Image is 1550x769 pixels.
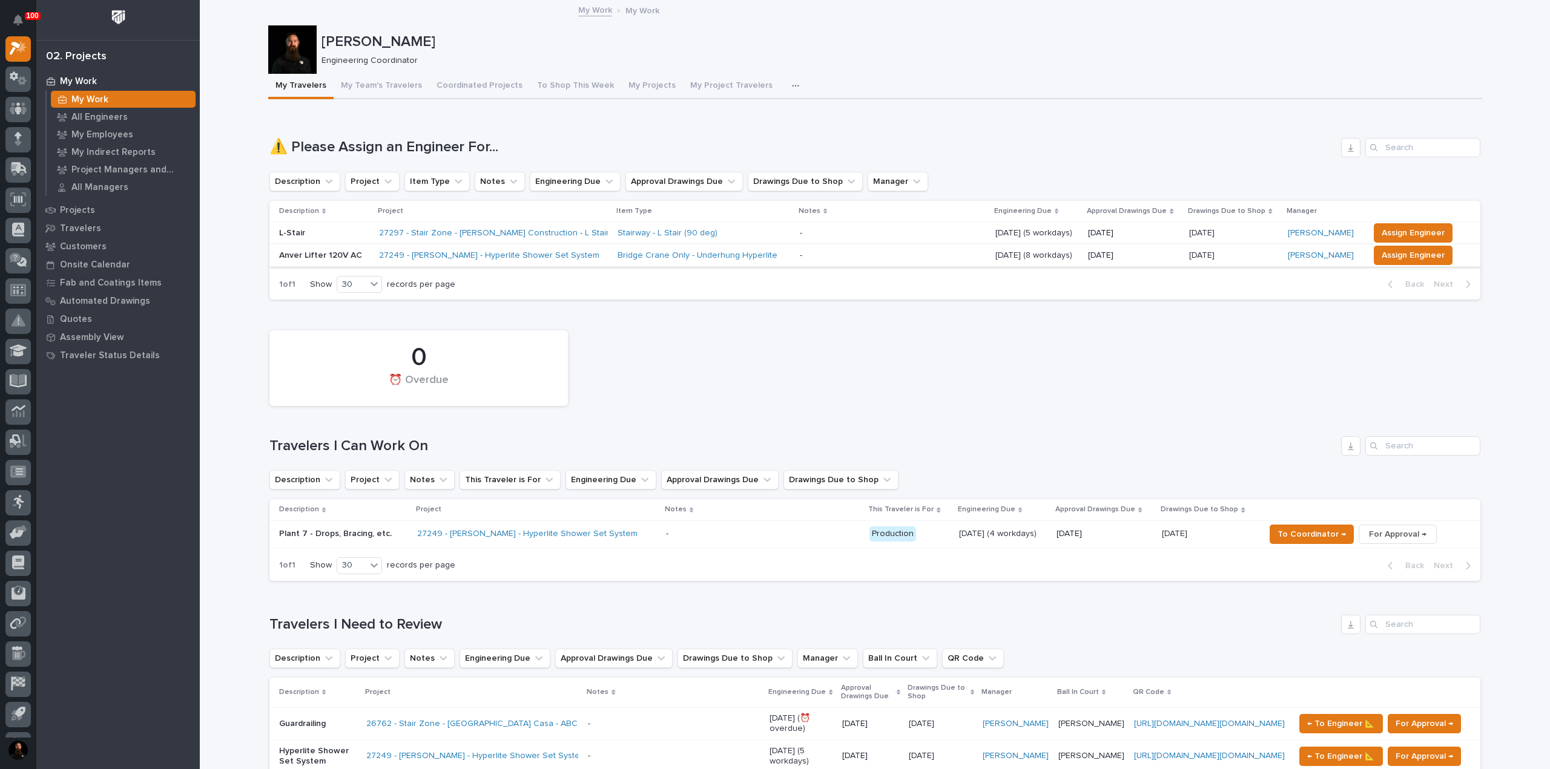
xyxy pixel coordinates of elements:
p: [DATE] (⏰ overdue) [770,713,833,734]
span: ← To Engineer 📐 [1307,716,1375,731]
button: For Approval → [1388,747,1461,766]
p: Drawings Due to Shop [1161,503,1238,516]
p: Drawings Due to Shop [1188,205,1265,218]
a: 26762 - Stair Zone - [GEOGRAPHIC_DATA] Casa - ABC Supply Office [366,719,632,729]
p: [PERSON_NAME] [1058,719,1124,729]
a: My Work [36,72,200,90]
p: [DATE] [1189,248,1217,261]
button: My Projects [621,74,683,99]
p: Fab and Coatings Items [60,278,162,289]
button: Engineering Due [530,172,621,191]
p: Show [310,280,332,290]
button: This Traveler is For [460,470,561,489]
button: Back [1378,560,1429,571]
a: My Work [578,2,612,16]
div: 02. Projects [46,50,107,64]
p: Notes [665,503,687,516]
p: [DATE] [1162,526,1190,539]
p: Approval Drawings Due [1055,503,1135,516]
button: Next [1429,560,1480,571]
p: Automated Drawings [60,296,150,307]
span: Assign Engineer [1382,226,1445,240]
button: Project [345,470,400,489]
button: Coordinated Projects [429,74,530,99]
p: Travelers [60,223,101,234]
p: Description [279,205,319,218]
div: 30 [337,278,366,291]
tr: Plant 7 - Drops, Bracing, etc.27249 - [PERSON_NAME] - Hyperlite Shower Set System - Production[DA... [269,520,1480,548]
button: users-avatar [5,738,31,763]
p: [DATE] (4 workdays) [959,529,1047,539]
div: Production [869,526,916,542]
button: Drawings Due to Shop [783,470,899,489]
button: Project [345,172,400,191]
p: [DATE] [1088,250,1179,261]
a: Traveler Status Details [36,346,200,364]
span: Next [1434,279,1460,290]
p: Engineering Due [994,205,1052,218]
p: My Work [60,76,97,87]
p: Engineering Due [958,503,1015,516]
button: Assign Engineer [1374,223,1453,243]
p: Description [279,503,319,516]
span: Back [1398,279,1424,290]
p: records per page [387,560,455,571]
p: My Work [625,3,659,16]
p: Item Type [616,205,652,218]
p: [DATE] [1057,529,1152,539]
a: My Employees [47,126,200,143]
a: [URL][DOMAIN_NAME][DOMAIN_NAME] [1134,751,1285,760]
button: My Travelers [268,74,334,99]
p: Plant 7 - Drops, Bracing, etc. [279,529,407,539]
div: Notifications100 [15,15,31,34]
p: My Employees [71,129,133,140]
a: Travelers [36,219,200,237]
button: QR Code [942,649,1004,668]
h1: Travelers I Can Work On [269,437,1336,455]
p: 1 of 1 [269,270,305,299]
button: Assign Engineer [1374,246,1453,265]
a: Customers [36,237,200,255]
p: 100 [27,11,39,20]
span: ← To Engineer 📐 [1307,749,1375,764]
p: This Traveler is For [868,503,934,516]
button: To Shop This Week [530,74,621,99]
button: For Approval → [1388,714,1461,733]
p: Engineering Due [768,686,826,699]
button: Notes [475,172,525,191]
p: Project [416,503,441,516]
p: Project [378,205,403,218]
a: 27249 - [PERSON_NAME] - Hyperlite Shower Set System [379,250,599,261]
p: [DATE] (5 workdays) [770,746,833,767]
button: Drawings Due to Shop [748,172,863,191]
a: Fab and Coatings Items [36,273,200,292]
p: [DATE] [842,719,899,729]
a: [PERSON_NAME] [1288,250,1354,261]
a: Bridge Crane Only - Underhung Hyperlite [618,250,777,261]
p: Customers [60,241,107,252]
p: [DATE] [842,751,899,761]
a: All Managers [47,178,200,195]
p: QR Code [1133,686,1164,699]
p: Approval Drawings Due [1087,205,1167,218]
button: Approval Drawings Due [625,172,743,191]
p: [PERSON_NAME] [322,33,1477,51]
div: 0 [290,342,547,373]
a: [PERSON_NAME] [1288,228,1354,238]
a: [PERSON_NAME] [983,719,1049,729]
button: Manager [797,649,858,668]
a: Projects [36,201,200,219]
p: Approval Drawings Due [841,681,893,704]
a: 27297 - Stair Zone - [PERSON_NAME] Construction - L Stair Redox Bio-Nutrients [379,228,689,238]
div: - [588,751,590,761]
a: 27249 - [PERSON_NAME] - Hyperlite Shower Set System [417,529,638,539]
div: 30 [337,559,366,572]
span: For Approval → [1396,716,1453,731]
p: All Engineers [71,112,128,123]
input: Search [1365,138,1480,157]
a: All Engineers [47,108,200,125]
a: Assembly View [36,328,200,346]
div: Search [1365,615,1480,634]
a: My Indirect Reports [47,143,200,160]
a: [URL][DOMAIN_NAME][DOMAIN_NAME] [1134,719,1285,728]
